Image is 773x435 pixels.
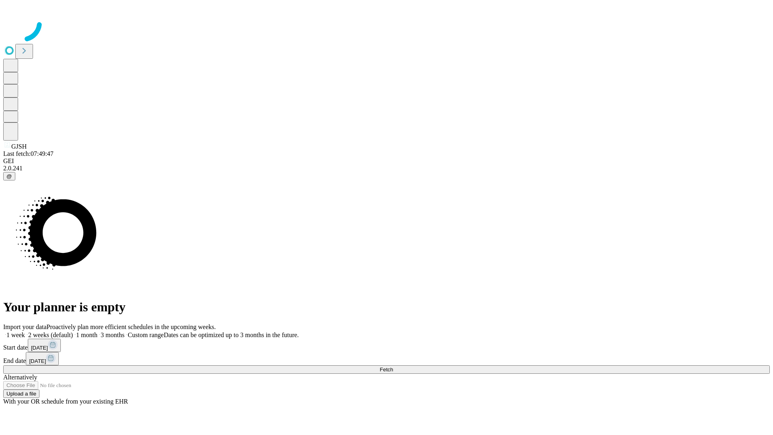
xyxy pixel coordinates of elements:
[380,367,393,373] span: Fetch
[28,331,73,338] span: 2 weeks (default)
[3,165,770,172] div: 2.0.241
[101,331,124,338] span: 3 months
[164,331,299,338] span: Dates can be optimized up to 3 months in the future.
[3,300,770,315] h1: Your planner is empty
[3,172,15,180] button: @
[128,331,163,338] span: Custom range
[31,345,48,351] span: [DATE]
[6,331,25,338] span: 1 week
[29,358,46,364] span: [DATE]
[6,173,12,179] span: @
[3,157,770,165] div: GEI
[26,352,59,365] button: [DATE]
[3,365,770,374] button: Fetch
[76,331,97,338] span: 1 month
[47,323,216,330] span: Proactively plan more efficient schedules in the upcoming weeks.
[3,339,770,352] div: Start date
[3,323,47,330] span: Import your data
[3,374,37,381] span: Alternatively
[3,389,39,398] button: Upload a file
[28,339,61,352] button: [DATE]
[3,352,770,365] div: End date
[11,143,27,150] span: GJSH
[3,398,128,405] span: With your OR schedule from your existing EHR
[3,150,54,157] span: Last fetch: 07:49:47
